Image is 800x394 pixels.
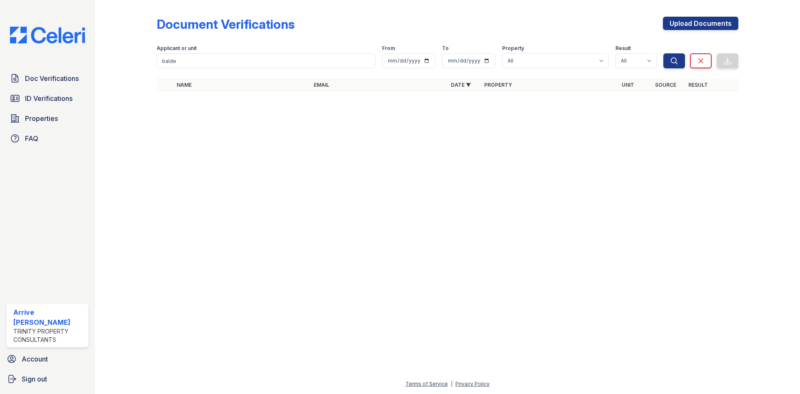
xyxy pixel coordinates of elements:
[157,17,295,32] div: Document Verifications
[3,351,92,367] a: Account
[157,53,375,68] input: Search by name, email, or unit number
[615,45,631,52] label: Result
[13,307,85,327] div: Arrive [PERSON_NAME]
[451,381,452,387] div: |
[622,82,634,88] a: Unit
[484,82,512,88] a: Property
[25,93,72,103] span: ID Verifications
[688,82,708,88] a: Result
[382,45,395,52] label: From
[451,82,471,88] a: Date ▼
[3,371,92,387] a: Sign out
[157,45,197,52] label: Applicant or unit
[7,110,88,127] a: Properties
[13,327,85,344] div: Trinity Property Consultants
[22,354,48,364] span: Account
[25,133,38,143] span: FAQ
[25,73,79,83] span: Doc Verifications
[455,381,490,387] a: Privacy Policy
[655,82,676,88] a: Source
[7,90,88,107] a: ID Verifications
[7,70,88,87] a: Doc Verifications
[22,374,47,384] span: Sign out
[3,27,92,43] img: CE_Logo_Blue-a8612792a0a2168367f1c8372b55b34899dd931a85d93a1a3d3e32e68fde9ad4.png
[663,17,738,30] a: Upload Documents
[442,45,449,52] label: To
[502,45,524,52] label: Property
[7,130,88,147] a: FAQ
[405,381,448,387] a: Terms of Service
[177,82,192,88] a: Name
[314,82,329,88] a: Email
[25,113,58,123] span: Properties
